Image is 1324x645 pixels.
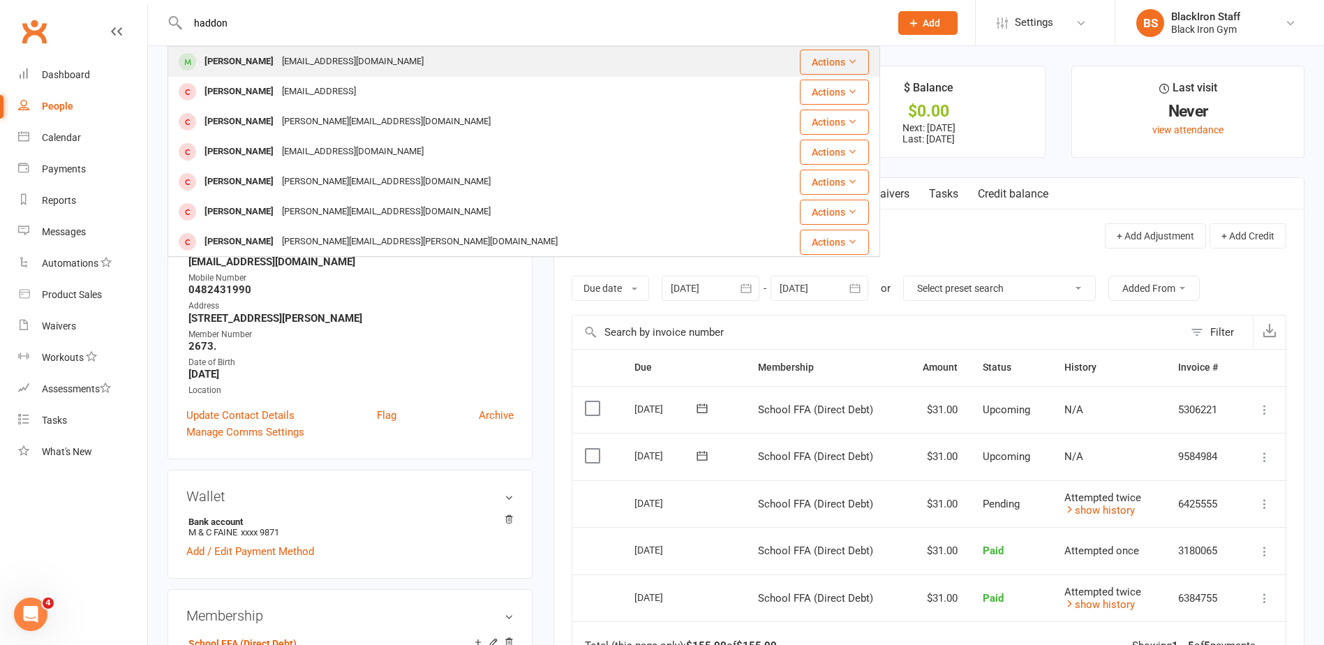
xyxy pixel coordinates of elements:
div: Member Number [188,328,514,341]
a: Clubworx [17,14,52,49]
div: [PERSON_NAME] [200,82,278,102]
div: What's New [42,446,92,457]
strong: [DATE] [188,368,514,380]
a: Calendar [18,122,147,154]
td: 6425555 [1166,480,1238,528]
td: 6384755 [1166,574,1238,622]
td: $31.00 [902,480,969,528]
a: Automations [18,248,147,279]
span: Attempted twice [1064,586,1141,598]
a: What's New [18,436,147,468]
span: Attempted twice [1064,491,1141,504]
div: [DATE] [634,398,699,420]
th: Amount [902,350,969,385]
div: [PERSON_NAME][EMAIL_ADDRESS][DOMAIN_NAME] [278,112,495,132]
strong: Bank account [188,517,507,527]
div: [PERSON_NAME][EMAIL_ADDRESS][DOMAIN_NAME] [278,202,495,222]
p: Next: [DATE] Last: [DATE] [826,122,1032,144]
span: School FFA (Direct Debt) [758,592,873,605]
a: Archive [479,407,514,424]
div: [PERSON_NAME][EMAIL_ADDRESS][PERSON_NAME][DOMAIN_NAME] [278,232,562,252]
span: Attempted once [1064,544,1139,557]
button: Actions [800,170,869,195]
input: Search... [184,13,880,33]
span: School FFA (Direct Debt) [758,450,873,463]
a: Credit balance [968,178,1058,210]
div: Calendar [42,132,81,143]
a: Waivers [861,178,919,210]
span: Upcoming [983,450,1030,463]
iframe: Intercom live chat [14,598,47,631]
a: Waivers [18,311,147,342]
td: $31.00 [902,433,969,480]
span: Settings [1015,7,1053,38]
th: Status [970,350,1052,385]
div: [PERSON_NAME] [200,52,278,72]
span: Upcoming [983,403,1030,416]
div: [EMAIL_ADDRESS] [278,82,360,102]
div: Never [1085,104,1291,119]
span: Paid [983,592,1004,605]
button: Add [898,11,958,35]
a: Payments [18,154,147,185]
span: Paid [983,544,1004,557]
div: BlackIron Staff [1171,10,1240,23]
div: Location [188,384,514,397]
div: Address [188,299,514,313]
div: Last visit [1159,79,1217,104]
button: Actions [800,230,869,255]
div: [PERSON_NAME][EMAIL_ADDRESS][DOMAIN_NAME] [278,172,495,192]
div: People [42,101,73,112]
li: M & C FAINE [186,514,514,540]
div: Black Iron Gym [1171,23,1240,36]
span: xxxx 9871 [241,527,279,537]
a: Workouts [18,342,147,373]
div: [DATE] [634,492,699,514]
h3: Wallet [186,489,514,504]
div: [PERSON_NAME] [200,142,278,162]
th: Due [622,350,745,385]
button: Added From [1108,276,1200,301]
strong: 0482431990 [188,283,514,296]
div: Assessments [42,383,111,394]
td: $31.00 [902,527,969,574]
h3: Membership [186,608,514,623]
div: Mobile Number [188,272,514,285]
div: Automations [42,258,98,269]
th: Invoice # [1166,350,1238,385]
th: History [1052,350,1166,385]
div: [PERSON_NAME] [200,112,278,132]
a: Messages [18,216,147,248]
div: or [881,280,891,297]
strong: [EMAIL_ADDRESS][DOMAIN_NAME] [188,255,514,268]
div: [PERSON_NAME] [200,172,278,192]
div: [EMAIL_ADDRESS][DOMAIN_NAME] [278,52,428,72]
a: Dashboard [18,59,147,91]
span: Add [923,17,940,29]
td: 5306221 [1166,386,1238,433]
div: Product Sales [42,289,102,300]
span: N/A [1064,450,1083,463]
div: [DATE] [634,586,699,608]
div: [DATE] [634,445,699,466]
button: Due date [572,276,649,301]
button: Filter [1184,316,1253,349]
div: Waivers [42,320,76,332]
strong: [STREET_ADDRESS][PERSON_NAME] [188,312,514,325]
span: School FFA (Direct Debt) [758,544,873,557]
div: [PERSON_NAME] [200,202,278,222]
div: Tasks [42,415,67,426]
button: + Add Credit [1210,223,1286,249]
td: 9584984 [1166,433,1238,480]
div: Date of Birth [188,356,514,369]
span: 4 [43,598,54,609]
span: N/A [1064,403,1083,416]
div: [EMAIL_ADDRESS][DOMAIN_NAME] [278,142,428,162]
a: show history [1064,504,1135,517]
div: [PERSON_NAME] [200,232,278,252]
div: Workouts [42,352,84,363]
div: $0.00 [826,104,1032,119]
div: Reports [42,195,76,206]
span: School FFA (Direct Debt) [758,498,873,510]
div: Payments [42,163,86,175]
